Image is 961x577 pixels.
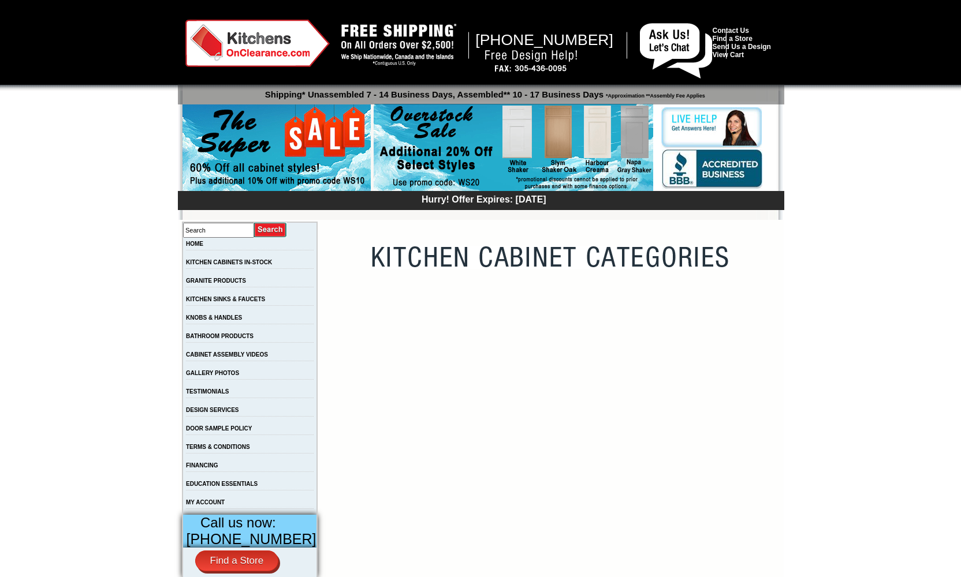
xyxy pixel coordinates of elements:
[186,462,218,469] a: FINANCING
[186,481,258,487] a: EDUCATION ESSENTIALS
[713,35,753,43] a: Find a Store
[186,278,246,284] a: GRANITE PRODUCTS
[186,499,225,505] a: MY ACCOUNT
[186,351,268,358] a: CABINET ASSEMBLY VIDEOS
[186,241,203,247] a: HOME
[187,531,316,547] span: [PHONE_NUMBER]
[184,193,784,205] div: Hurry! Offer Expires: [DATE]
[186,370,239,376] a: GALLERY PHOTOS
[184,84,784,99] p: Shipping* Unassembled 7 - 14 Business Days, Assembled** 10 - 17 Business Days
[713,27,749,35] a: Contact Us
[186,425,252,432] a: DOOR SAMPLE POLICY
[186,314,242,321] a: KNOBS & HANDLES
[186,388,229,395] a: TESTIMONIALS
[186,296,265,302] a: KITCHEN SINKS & FAUCETS
[186,259,272,265] a: KITCHEN CABINETS IN-STOCK
[254,222,287,238] input: Submit
[713,51,744,59] a: View Cart
[195,550,279,571] a: Find a Store
[713,43,771,51] a: Send Us a Design
[186,444,250,450] a: TERMS & CONDITIONS
[185,20,330,67] img: Kitchens on Clearance Logo
[604,90,705,99] span: *Approximation **Assembly Fee Applies
[186,407,239,413] a: DESIGN SERVICES
[186,333,254,339] a: BATHROOM PRODUCTS
[200,515,276,530] span: Call us now:
[475,31,613,48] span: [PHONE_NUMBER]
